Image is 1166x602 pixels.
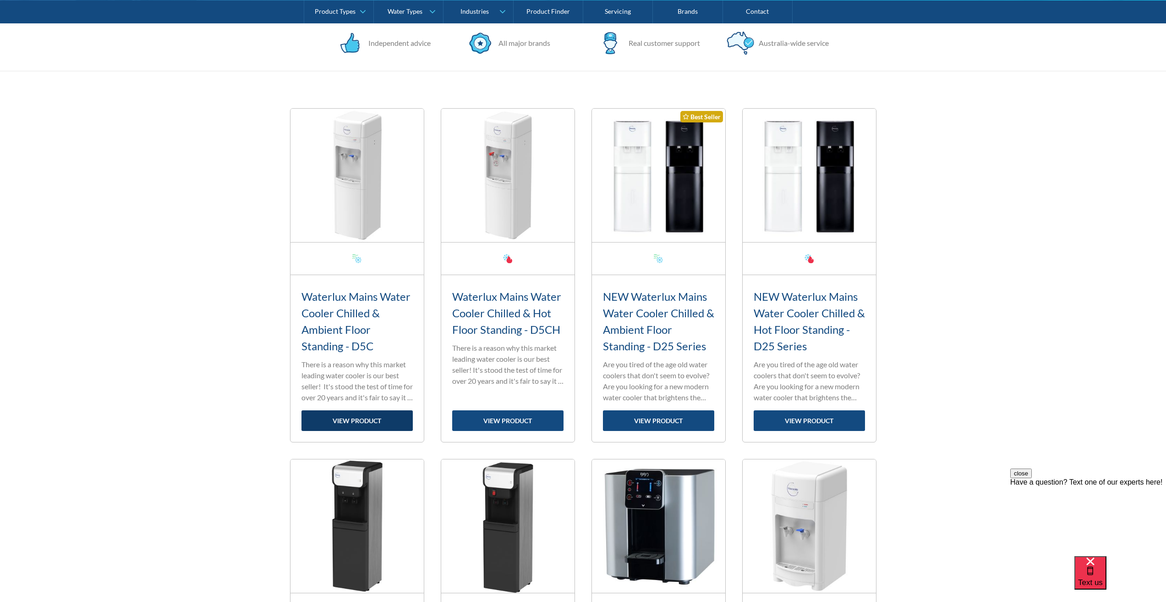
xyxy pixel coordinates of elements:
[743,459,876,593] img: Waterlux Mains Water Cooler Chilled & Ambient Bench Mounted - SD5C
[452,410,564,431] a: view product
[452,342,564,387] p: There is a reason why this market leading water cooler is our best seller! It's stood the test of...
[754,410,865,431] a: view product
[452,288,564,338] h3: Waterlux Mains Water Cooler Chilled & Hot Floor Standing - D5CH
[388,7,422,15] div: Water Types
[754,38,829,49] div: Australia-wide service
[441,459,575,593] img: Waterlux Trend Mains Water Cooler Chilled And Hot Floor Standing - D19CH
[494,38,550,49] div: All major brands
[1010,469,1166,568] iframe: podium webchat widget prompt
[603,288,714,354] h3: NEW Waterlux Mains Water Cooler Chilled & Ambient Floor Standing - D25 Series
[290,109,424,242] img: Waterlux Mains Water Cooler Chilled & Ambient Floor Standing - D5C
[603,410,714,431] a: view product
[624,38,700,49] div: Real customer support
[743,109,876,242] img: NEW Waterlux Mains Water Cooler Chilled & Hot Floor Standing - D25 Series
[592,109,725,242] img: NEW Waterlux Mains Water Cooler Chilled & Ambient Floor Standing - D25 Series
[441,109,575,242] img: Waterlux Mains Water Cooler Chilled & Hot Floor Standing - D5CH
[301,288,413,354] h3: Waterlux Mains Water Cooler Chilled & Ambient Floor Standing - D5C
[290,459,424,593] img: Waterlux Trend Mains Water Cooler Chilled & Ambient Floor Standing - D19C
[754,288,865,354] h3: NEW Waterlux Mains Water Cooler Chilled & Hot Floor Standing - D25 Series
[680,111,723,122] div: Best Seller
[301,410,413,431] a: view product
[603,359,714,403] p: Are you tired of the age old water coolers that don't seem to evolve? Are you looking for a new m...
[460,7,489,15] div: Industries
[592,459,725,593] img: BIBO Counter Top Boiling, Chilled & Ambient Water Filtration & Purification System
[1074,556,1166,602] iframe: podium webchat widget bubble
[364,38,431,49] div: Independent advice
[754,359,865,403] p: Are you tired of the age old water coolers that don't seem to evolve? Are you looking for a new m...
[301,359,413,403] p: There is a reason why this market leading water cooler is our best seller! It's stood the test of...
[315,7,356,15] div: Product Types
